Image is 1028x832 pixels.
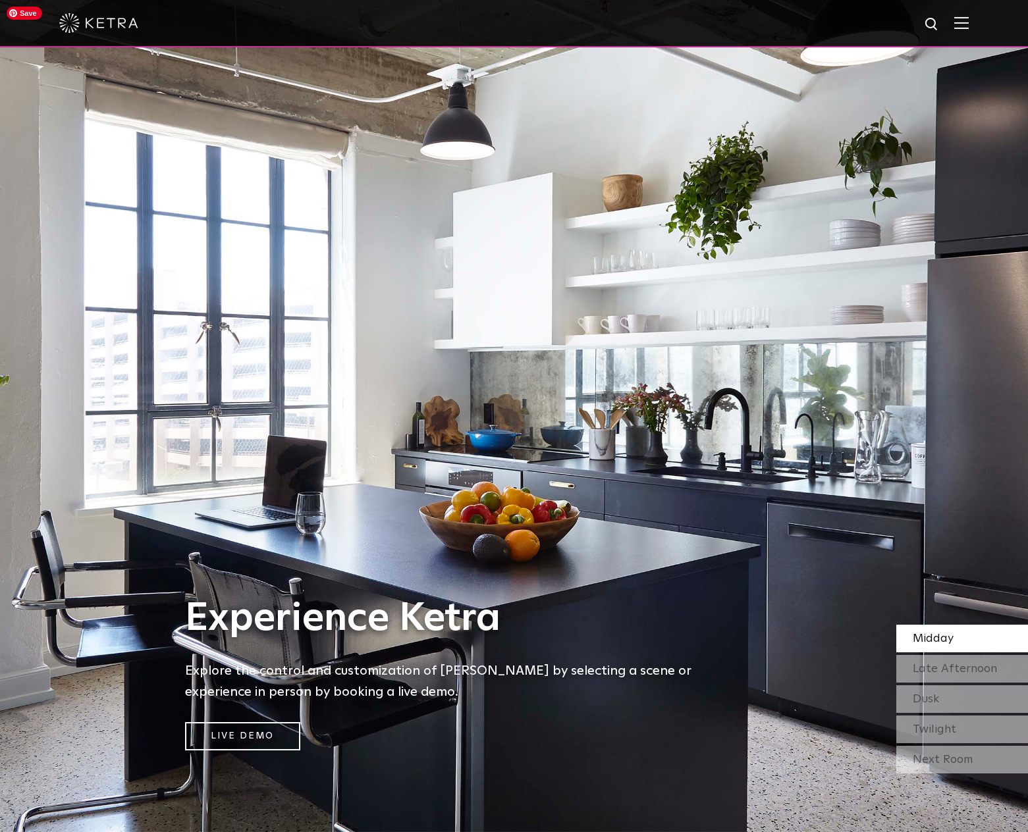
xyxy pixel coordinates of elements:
[185,722,300,750] a: Live Demo
[954,16,969,29] img: Hamburger%20Nav.svg
[913,693,939,705] span: Dusk
[896,746,1028,773] div: Next Room
[924,16,940,33] img: search icon
[185,660,712,702] h5: Explore the control and customization of [PERSON_NAME] by selecting a scene or experience in pers...
[913,663,997,675] span: Late Afternoon
[59,13,138,33] img: ketra-logo-2019-white
[913,723,956,735] span: Twilight
[7,7,42,20] span: Save
[913,633,954,644] span: Midday
[185,597,712,640] h1: Experience Ketra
